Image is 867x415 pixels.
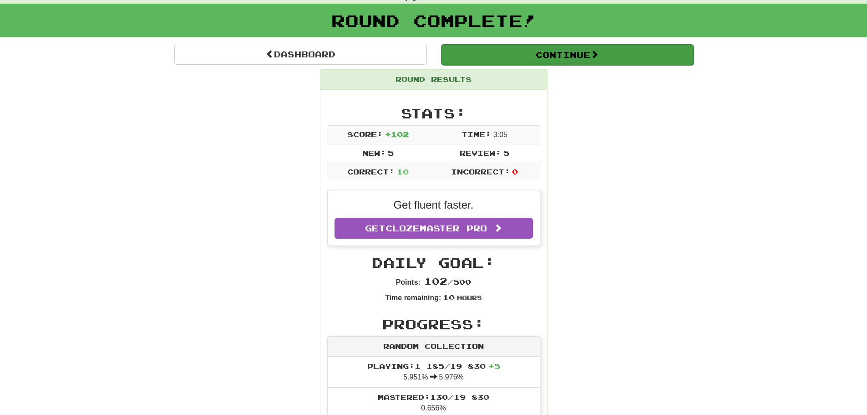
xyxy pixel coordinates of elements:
li: 5.951% 5.976% [328,357,540,388]
span: 10 [443,293,455,302]
span: New: [362,149,386,157]
span: 3 : 0 5 [493,131,507,138]
h1: Round Complete! [3,11,864,30]
strong: Points: [396,278,421,286]
div: Round Results [320,70,547,90]
span: Score: [347,130,383,138]
span: / 500 [424,277,471,286]
small: Hours [457,294,482,302]
span: Review: [460,149,501,157]
span: Clozemaster Pro [385,223,487,233]
h2: Stats: [327,106,540,121]
h2: Daily Goal: [327,255,540,270]
span: Correct: [347,167,395,176]
span: 5 [503,149,509,157]
span: Playing: 1 185 / 19 830 [367,362,500,370]
p: Get fluent faster. [335,197,533,213]
span: Incorrect: [451,167,510,176]
span: Time: [461,130,491,138]
button: Continue [441,44,694,65]
span: Mastered: 130 / 19 830 [378,393,489,401]
a: Dashboard [174,44,427,65]
span: + 5 [488,362,500,370]
span: 102 [424,276,447,287]
span: 0 [512,167,518,176]
h2: Progress: [327,317,540,332]
span: 10 [397,167,409,176]
span: 5 [388,149,394,157]
strong: Time remaining: [385,294,441,302]
a: GetClozemaster Pro [335,218,533,239]
div: Random Collection [328,337,540,357]
span: + 102 [385,130,409,138]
